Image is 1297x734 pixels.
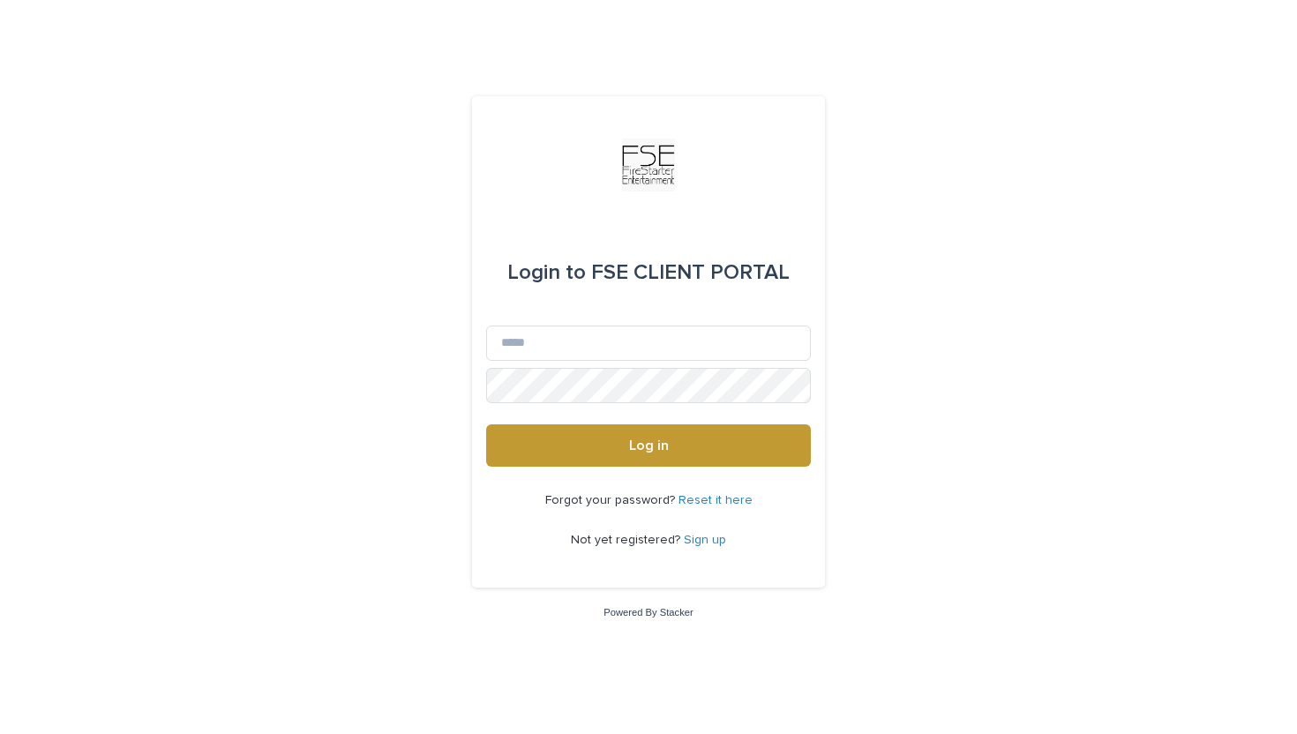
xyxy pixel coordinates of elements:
button: Log in [486,424,811,467]
span: Not yet registered? [571,534,684,546]
img: Km9EesSdRbS9ajqhBzyo [622,139,675,191]
span: Forgot your password? [545,494,678,506]
span: Log in [629,438,669,453]
span: Login to [507,262,586,283]
a: Sign up [684,534,726,546]
a: Powered By Stacker [604,607,693,618]
div: FSE CLIENT PORTAL [507,248,790,297]
a: Reset it here [678,494,753,506]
